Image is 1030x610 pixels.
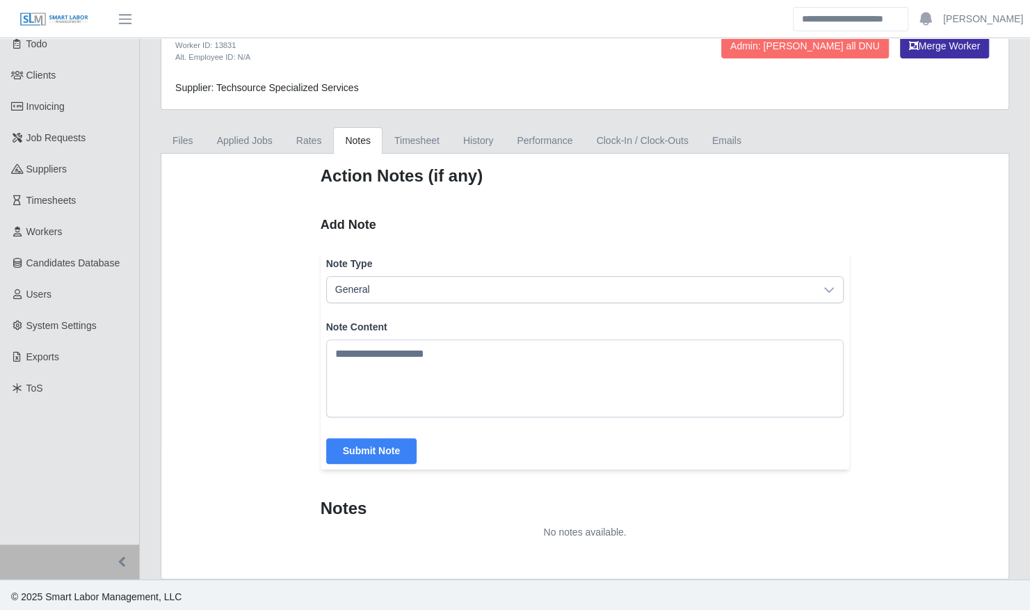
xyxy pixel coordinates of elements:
a: Clock-In / Clock-Outs [584,127,700,154]
a: [PERSON_NAME] [943,12,1023,26]
span: Timesheets [26,195,77,206]
span: Supplier: Techsource Specialized Services [175,82,359,93]
h2: Add Note [321,215,850,234]
span: General [327,277,816,303]
a: Performance [505,127,584,154]
img: SLM Logo [19,12,89,27]
button: Merge Worker [900,34,989,58]
span: System Settings [26,320,97,331]
span: Users [26,289,52,300]
h3: Notes [321,497,850,520]
span: Job Requests [26,132,86,143]
button: Admin: [PERSON_NAME] all DNU [721,34,889,58]
input: Search [793,7,908,31]
span: Todo [26,38,47,49]
div: Worker ID: 13831 [175,40,645,51]
span: Invoicing [26,101,65,112]
a: History [451,127,506,154]
span: © 2025 Smart Labor Management, LLC [11,591,182,602]
div: No notes available. [321,525,850,540]
a: Rates [284,127,334,154]
h3: Action Notes (if any) [321,165,850,187]
label: Note Content [326,320,844,334]
span: Candidates Database [26,257,120,268]
span: Clients [26,70,56,81]
a: Applied Jobs [205,127,284,154]
span: Workers [26,226,63,237]
a: Timesheet [383,127,451,154]
button: Submit Note [326,438,417,464]
a: Files [161,127,205,154]
label: Note Type [326,257,844,271]
span: ToS [26,383,43,394]
a: Emails [700,127,753,154]
div: Alt. Employee ID: N/A [175,51,645,63]
span: Exports [26,351,59,362]
a: Notes [333,127,383,154]
span: Suppliers [26,163,67,175]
